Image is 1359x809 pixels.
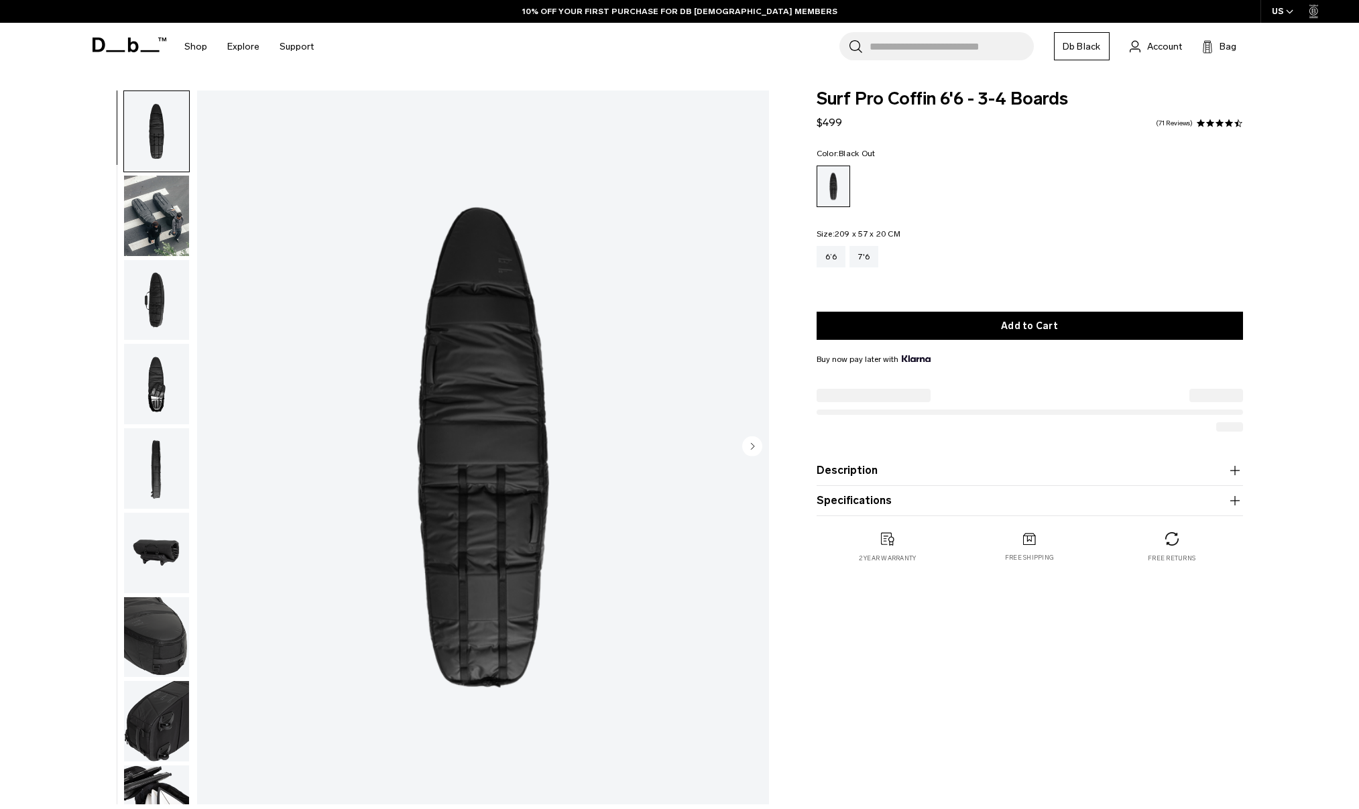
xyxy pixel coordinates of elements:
[124,91,189,172] img: Surf Pro Coffin 6'6 - 3-4 Boards
[197,90,769,804] img: Surf Pro Coffin 6'6 - 3-4 Boards
[817,166,850,207] a: Black Out
[1202,38,1236,54] button: Bag
[123,512,190,594] button: Surf Pro Coffin 6'6 - 3-4 Boards
[123,597,190,678] button: Surf Pro Coffin 6'6 - 3-4 Boards
[124,513,189,593] img: Surf Pro Coffin 6'6 - 3-4 Boards
[227,23,259,70] a: Explore
[742,436,762,458] button: Next slide
[817,493,1243,509] button: Specifications
[817,90,1243,108] span: Surf Pro Coffin 6'6 - 3-4 Boards
[174,23,324,70] nav: Main Navigation
[1220,40,1236,54] span: Bag
[124,344,189,424] img: Surf Pro Coffin 6'6 - 3-4 Boards
[123,175,190,257] button: Surf Pro Coffin 6'6 - 3-4 Boards
[124,681,189,761] img: Surf Pro Coffin 6'6 - 3-4 Boards
[1148,554,1195,563] p: Free returns
[1054,32,1110,60] a: Db Black
[817,353,931,365] span: Buy now pay later with
[184,23,207,70] a: Shop
[123,428,190,509] button: Surf Pro Coffin 6'6 - 3-4 Boards
[817,116,842,129] span: $499
[124,597,189,678] img: Surf Pro Coffin 6'6 - 3-4 Boards
[1156,120,1193,127] a: 71 reviews
[123,343,190,425] button: Surf Pro Coffin 6'6 - 3-4 Boards
[902,355,931,362] img: {"height" => 20, "alt" => "Klarna"}
[280,23,314,70] a: Support
[124,260,189,340] img: Surf Pro Coffin 6'6 - 3-4 Boards
[197,90,769,804] li: 1 / 10
[817,312,1243,340] button: Add to Cart
[817,149,876,158] legend: Color:
[817,246,846,267] a: 6’6
[123,680,190,762] button: Surf Pro Coffin 6'6 - 3-4 Boards
[1147,40,1182,54] span: Account
[839,149,875,158] span: Black Out
[849,246,878,267] a: 7'6
[123,90,190,172] button: Surf Pro Coffin 6'6 - 3-4 Boards
[124,428,189,509] img: Surf Pro Coffin 6'6 - 3-4 Boards
[859,554,917,563] p: 2 year warranty
[123,259,190,341] button: Surf Pro Coffin 6'6 - 3-4 Boards
[817,230,900,238] legend: Size:
[1130,38,1182,54] a: Account
[522,5,837,17] a: 10% OFF YOUR FIRST PURCHASE FOR DB [DEMOGRAPHIC_DATA] MEMBERS
[817,462,1243,479] button: Description
[835,229,900,239] span: 209 x 57 x 20 CM
[124,176,189,256] img: Surf Pro Coffin 6'6 - 3-4 Boards
[1005,553,1054,562] p: Free shipping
